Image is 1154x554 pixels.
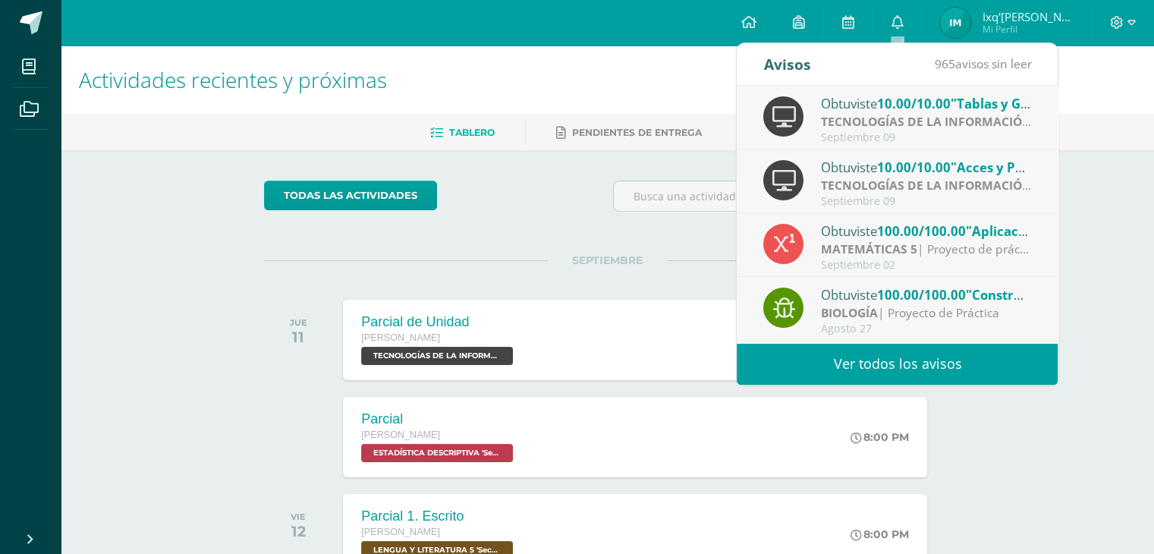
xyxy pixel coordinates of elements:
img: 5c8ce5b54dcc9fc2d4e00b939a74cf5d.png [940,8,970,38]
div: | Proyecto de práctica [821,241,1032,258]
div: Septiembre 09 [821,131,1032,144]
div: Obtuviste en [821,157,1032,177]
div: Agosto 27 [821,323,1032,335]
span: [PERSON_NAME] [361,332,440,343]
div: 11 [290,328,307,346]
span: 100.00/100.00 [877,286,966,304]
input: Busca una actividad próxima aquí... [614,181,950,211]
div: | Proyectos de Práctica [821,177,1032,194]
span: [PERSON_NAME] [361,527,440,537]
span: TECNOLOGÍAS DE LA INFORMACIÓN Y LA COMUNICACIÓN 5 'Sección B' [361,347,513,365]
div: Obtuviste en [821,221,1032,241]
div: Obtuviste en [821,285,1032,304]
span: 10.00/10.00 [877,95,951,112]
span: "Tablas y Gráficos Dinámicos" [951,95,1138,112]
span: 965 [934,55,954,72]
span: 100.00/100.00 [877,222,966,240]
div: Parcial [361,411,517,427]
div: Parcial 1. Escrito [361,508,517,524]
div: Obtuviste en [821,93,1032,113]
a: Ver todos los avisos [737,343,1058,385]
a: Tablero [430,121,495,145]
strong: BIOLOGÍA [821,304,878,321]
div: | Proyectos de Dominio [821,113,1032,131]
span: avisos sin leer [934,55,1031,72]
div: 8:00 PM [851,527,909,541]
strong: MATEMÁTICAS 5 [821,241,917,257]
span: Actividades recientes y próximas [79,65,387,94]
div: Parcial de Unidad [361,314,517,330]
span: Tablero [449,127,495,138]
span: Pendientes de entrega [572,127,702,138]
div: 12 [291,522,306,540]
div: VIE [291,512,306,522]
span: ESTADÍSTICA DESCRIPTIVA 'Sección B' [361,444,513,462]
span: [PERSON_NAME] [361,430,440,440]
span: "Acces y Power Pivot" [951,159,1089,176]
div: JUE [290,317,307,328]
div: Septiembre 02 [821,259,1032,272]
div: 8:00 PM [851,430,909,444]
span: Ixq'[PERSON_NAME] [982,9,1073,24]
span: SEPTIEMBRE [548,253,667,267]
a: todas las Actividades [264,181,437,210]
div: Septiembre 09 [821,195,1032,208]
a: Pendientes de entrega [556,121,702,145]
span: 10.00/10.00 [877,159,951,176]
div: | Proyecto de Práctica [821,304,1032,322]
div: Avisos [763,43,810,85]
span: Mi Perfil [982,23,1073,36]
